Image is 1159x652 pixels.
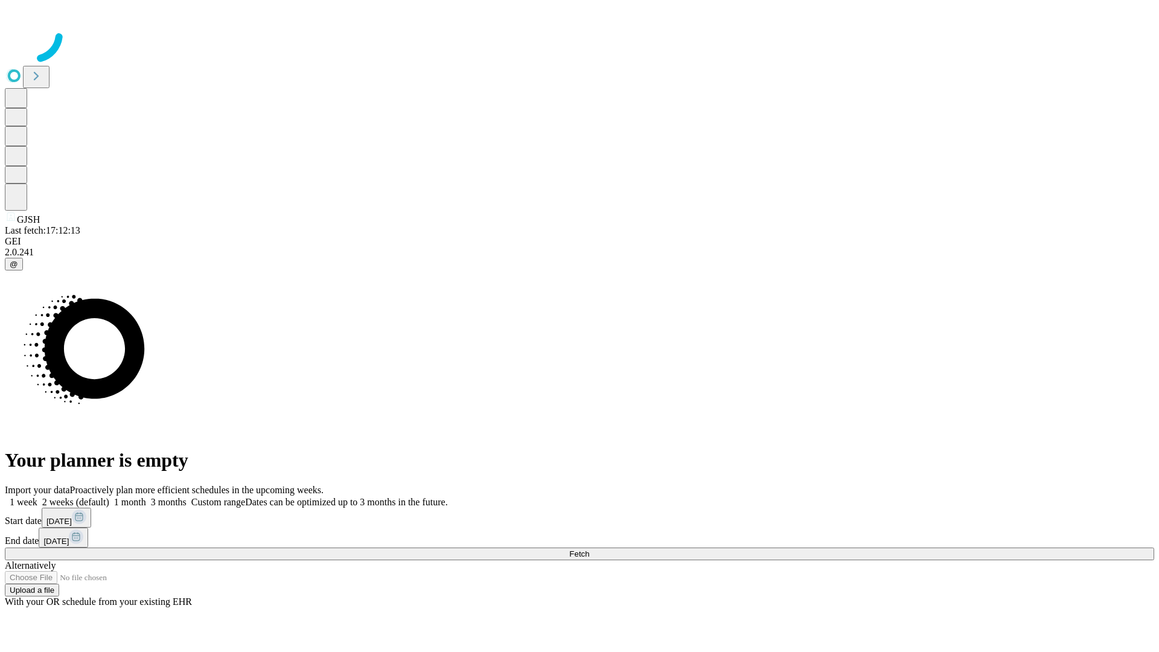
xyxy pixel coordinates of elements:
[5,485,70,495] span: Import your data
[5,449,1154,471] h1: Your planner is empty
[191,497,245,507] span: Custom range
[569,549,589,558] span: Fetch
[42,508,91,528] button: [DATE]
[151,497,187,507] span: 3 months
[5,560,56,570] span: Alternatively
[5,528,1154,548] div: End date
[5,596,192,607] span: With your OR schedule from your existing EHR
[5,247,1154,258] div: 2.0.241
[245,497,447,507] span: Dates can be optimized up to 3 months in the future.
[17,214,40,225] span: GJSH
[42,497,109,507] span: 2 weeks (default)
[70,485,324,495] span: Proactively plan more efficient schedules in the upcoming weeks.
[39,528,88,548] button: [DATE]
[114,497,146,507] span: 1 month
[10,497,37,507] span: 1 week
[5,508,1154,528] div: Start date
[5,258,23,270] button: @
[5,548,1154,560] button: Fetch
[5,236,1154,247] div: GEI
[10,260,18,269] span: @
[46,517,72,526] span: [DATE]
[43,537,69,546] span: [DATE]
[5,584,59,596] button: Upload a file
[5,225,80,235] span: Last fetch: 17:12:13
